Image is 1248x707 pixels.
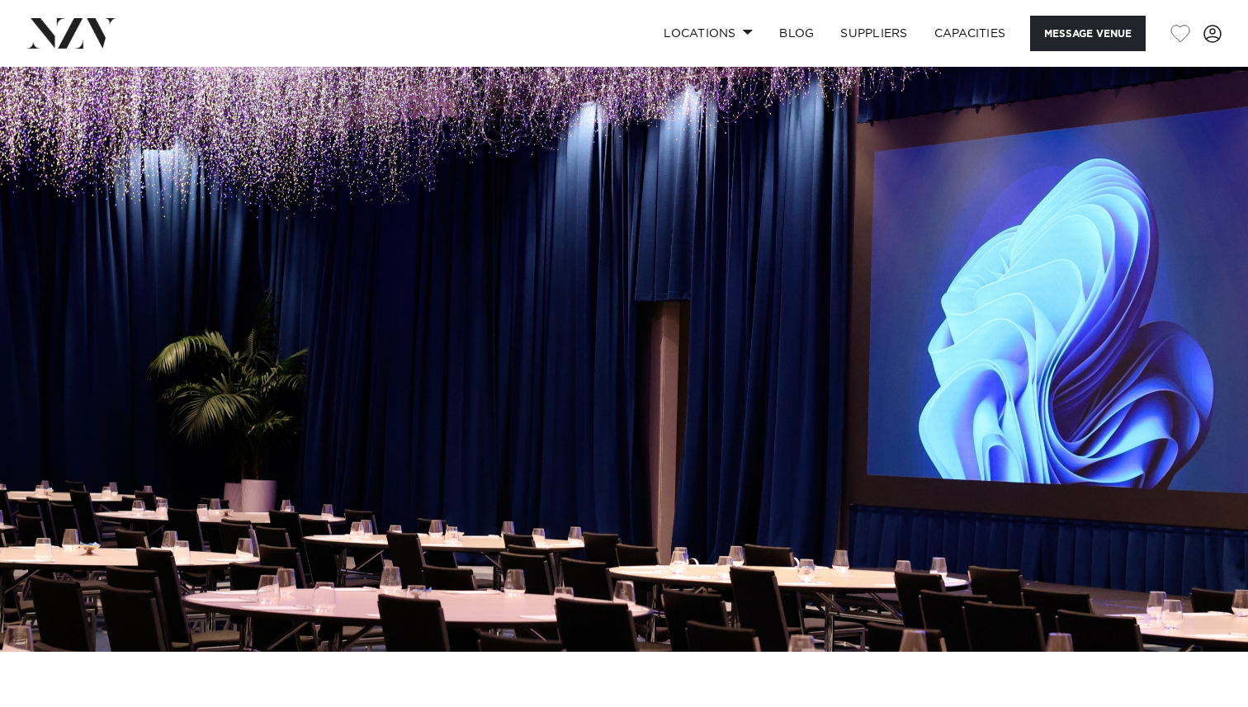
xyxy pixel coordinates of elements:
[766,16,827,51] a: BLOG
[827,16,920,51] a: SUPPLIERS
[650,16,766,51] a: Locations
[921,16,1019,51] a: Capacities
[1030,16,1146,51] button: Message Venue
[26,18,116,48] img: nzv-logo.png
